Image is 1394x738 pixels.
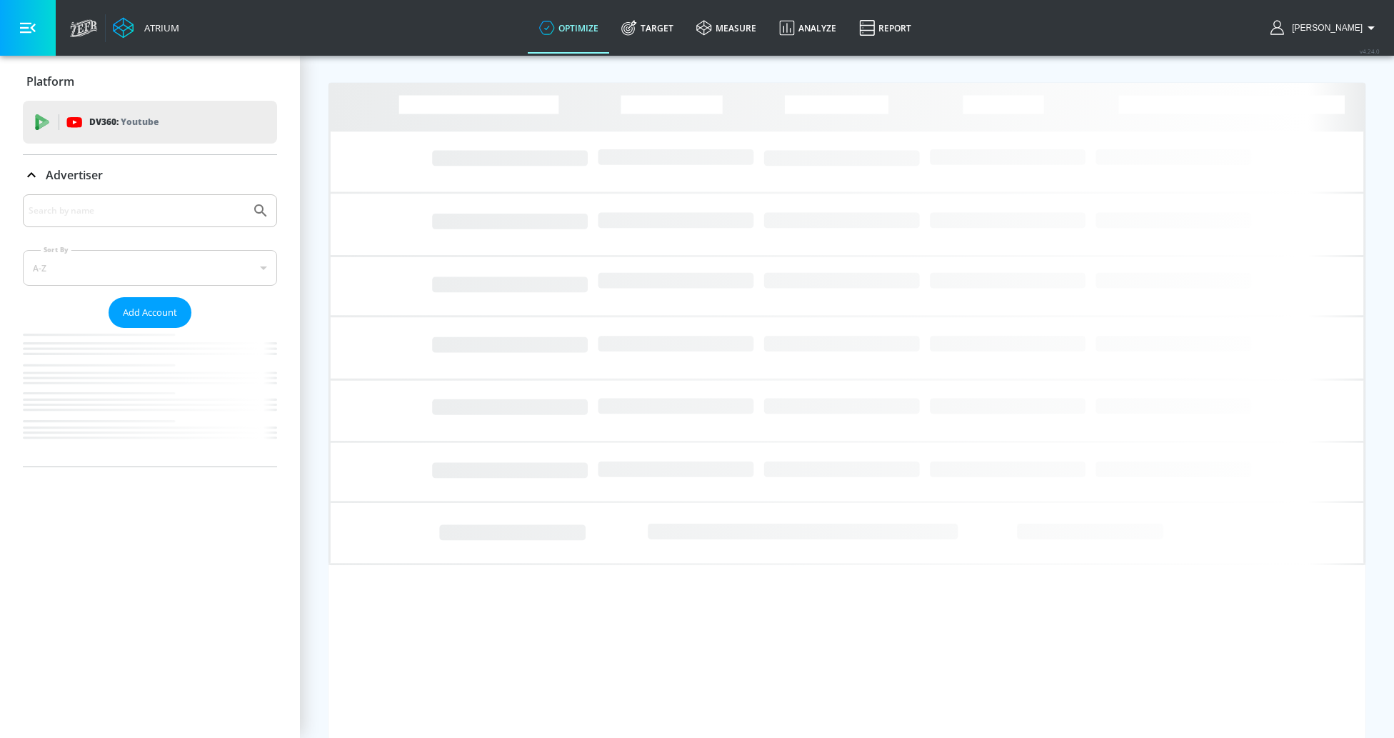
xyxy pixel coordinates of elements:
[23,328,277,467] nav: list of Advertiser
[1286,23,1363,33] span: login as: michael.villalobos@zefr.com
[23,61,277,101] div: Platform
[23,194,277,467] div: Advertiser
[29,201,245,220] input: Search by name
[528,2,610,54] a: optimize
[768,2,848,54] a: Analyze
[848,2,923,54] a: Report
[123,304,177,321] span: Add Account
[113,17,179,39] a: Atrium
[23,101,277,144] div: DV360: Youtube
[23,155,277,195] div: Advertiser
[46,167,103,183] p: Advertiser
[26,74,74,89] p: Platform
[610,2,685,54] a: Target
[685,2,768,54] a: measure
[109,297,191,328] button: Add Account
[121,114,159,129] p: Youtube
[41,245,71,254] label: Sort By
[139,21,179,34] div: Atrium
[23,250,277,286] div: A-Z
[1270,19,1380,36] button: [PERSON_NAME]
[89,114,159,130] p: DV360:
[1360,47,1380,55] span: v 4.24.0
